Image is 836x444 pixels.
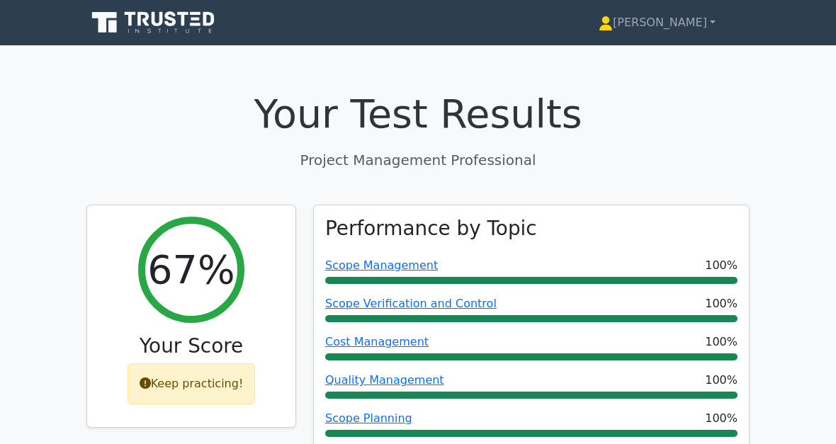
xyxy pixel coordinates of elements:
a: Quality Management [325,373,444,387]
a: Cost Management [325,335,429,348]
span: 100% [705,334,738,351]
font: Keep practicing! [151,377,244,390]
span: 100% [705,295,738,312]
a: Scope Management [325,258,438,272]
a: Scope Verification and Control [325,297,497,310]
p: Project Management Professional [86,149,750,171]
a: Scope Planning [325,411,412,425]
h1: Your Test Results [86,91,750,138]
span: 100% [705,257,738,274]
span: 100% [705,372,738,389]
font: [PERSON_NAME] [613,16,707,29]
a: [PERSON_NAME] [565,8,750,37]
h3: Your Score [98,334,284,358]
h2: 67% [147,246,235,294]
h3: Performance by Topic [325,217,537,240]
span: 100% [705,410,738,427]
